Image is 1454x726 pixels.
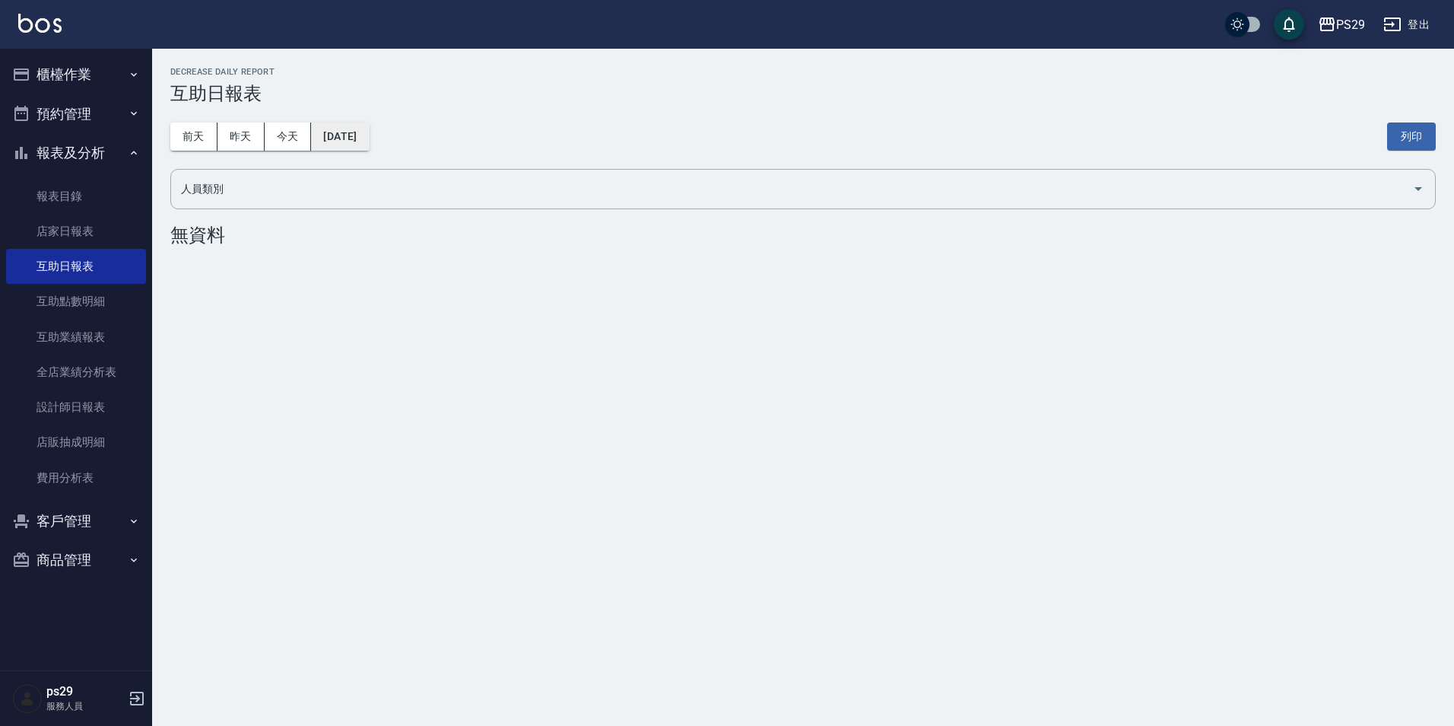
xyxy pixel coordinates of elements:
button: 列印 [1387,123,1436,151]
button: 前天 [170,123,217,151]
h5: ps29 [46,684,124,699]
button: save [1274,9,1304,40]
img: Person [12,683,43,714]
button: 商品管理 [6,540,146,580]
button: 今天 [265,123,312,151]
button: 登出 [1377,11,1436,39]
img: Logo [18,14,62,33]
button: 預約管理 [6,94,146,134]
button: [DATE] [311,123,369,151]
a: 報表目錄 [6,179,146,214]
div: 無資料 [170,224,1436,246]
h3: 互助日報表 [170,83,1436,104]
div: PS29 [1336,15,1365,34]
a: 店家日報表 [6,214,146,249]
a: 互助日報表 [6,249,146,284]
input: 人員名稱 [177,176,1406,202]
h2: Decrease Daily Report [170,67,1436,77]
a: 全店業績分析表 [6,355,146,390]
button: 客戶管理 [6,502,146,541]
button: PS29 [1312,9,1371,40]
button: 櫃檯作業 [6,55,146,94]
a: 互助點數明細 [6,284,146,319]
a: 費用分析表 [6,460,146,495]
button: Open [1406,177,1430,201]
a: 互助業績報表 [6,320,146,355]
a: 店販抽成明細 [6,425,146,460]
a: 設計師日報表 [6,390,146,425]
p: 服務人員 [46,699,124,713]
button: 昨天 [217,123,265,151]
button: 報表及分析 [6,133,146,173]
